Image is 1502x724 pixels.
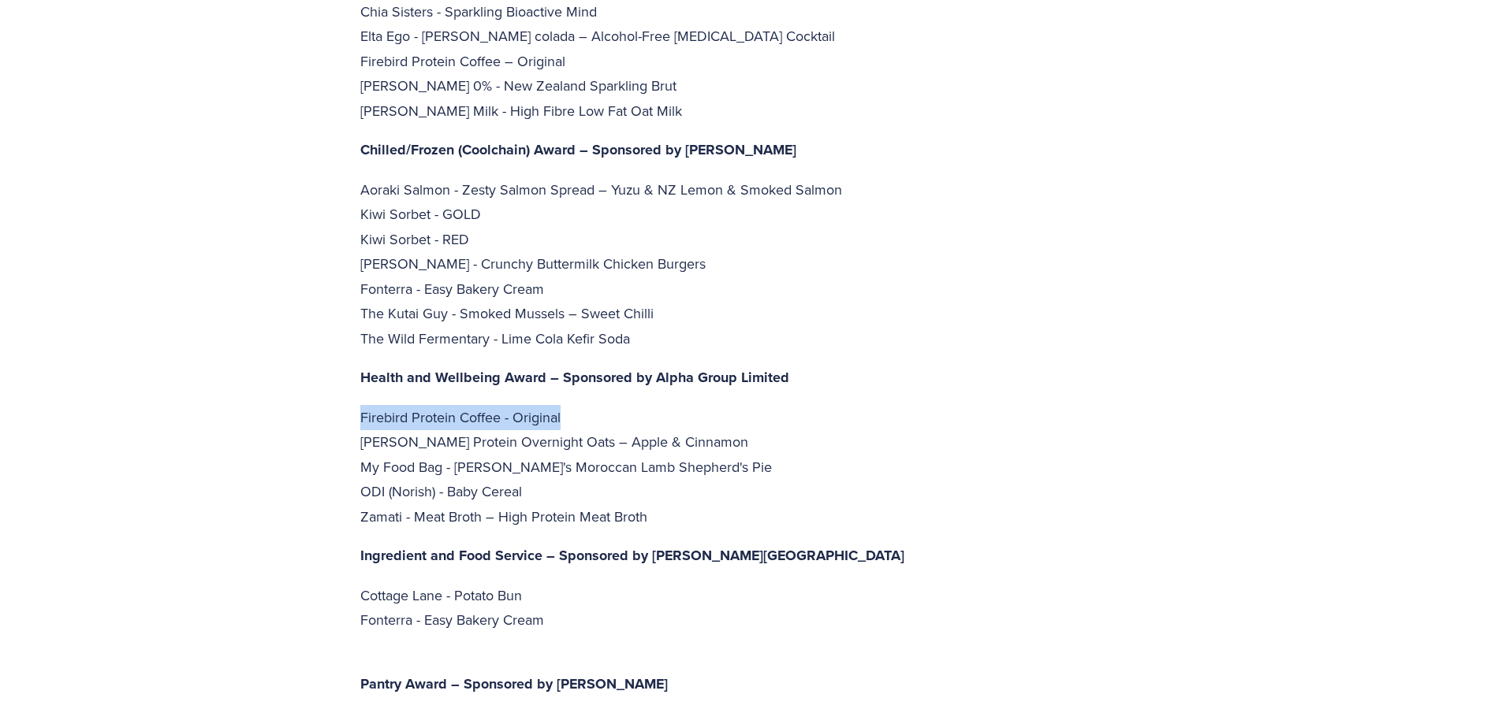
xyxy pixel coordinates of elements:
strong: Pantry Award – Sponsored by [PERSON_NAME] [360,674,668,694]
p: Firebird Protein Coffee - Original [PERSON_NAME] Protein Overnight Oats – Apple & Cinnamon My Foo... [360,405,1142,529]
p: Cottage Lane - Potato Bun Fonterra - Easy Bakery Cream [360,583,1142,633]
strong: Health and Wellbeing Award – Sponsored by Alpha Group Limited [360,367,789,388]
strong: Chilled/Frozen (Coolchain) Award – Sponsored by [PERSON_NAME] [360,139,796,160]
p: Aoraki Salmon - Zesty Salmon Spread – Yuzu & NZ Lemon & Smoked Salmon Kiwi Sorbet - GOLD Kiwi Sor... [360,177,1142,351]
strong: Ingredient and Food Service – Sponsored by [PERSON_NAME][GEOGRAPHIC_DATA] [360,545,904,566]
